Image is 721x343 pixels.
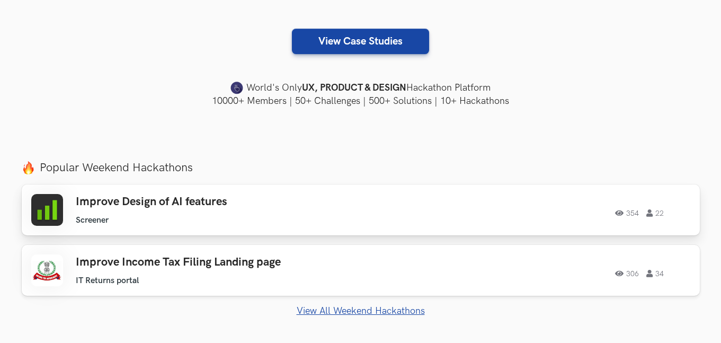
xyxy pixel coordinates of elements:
img: fire.png [22,161,35,174]
span: 22 [646,209,664,217]
a: View Case Studies [292,29,429,54]
h3: Improve Income Tax Filing Landing page [76,256,377,269]
span: 354 [615,209,639,217]
span: 34 [646,270,664,277]
a: Improve Design of AI features Screener 354 22 [22,184,700,235]
h3: Improve Design of AI features [76,195,377,209]
li: IT Returns portal [76,276,139,286]
a: View All Weekend Hackathons [22,305,700,316]
label: Popular Weekend Hackathons [22,161,700,175]
strong: UX, PRODUCT & DESIGN [302,81,406,95]
img: uxhack-favicon-image.png [230,81,243,95]
span: 306 [615,270,639,277]
h4: 10000+ Members | 50+ Challenges | 500+ Solutions | 10+ Hackathons [22,94,700,108]
a: Improve Income Tax Filing Landing page IT Returns portal 306 34 [22,245,700,296]
li: Screener [76,215,109,225]
h4: World's Only Hackathon Platform [22,81,700,95]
